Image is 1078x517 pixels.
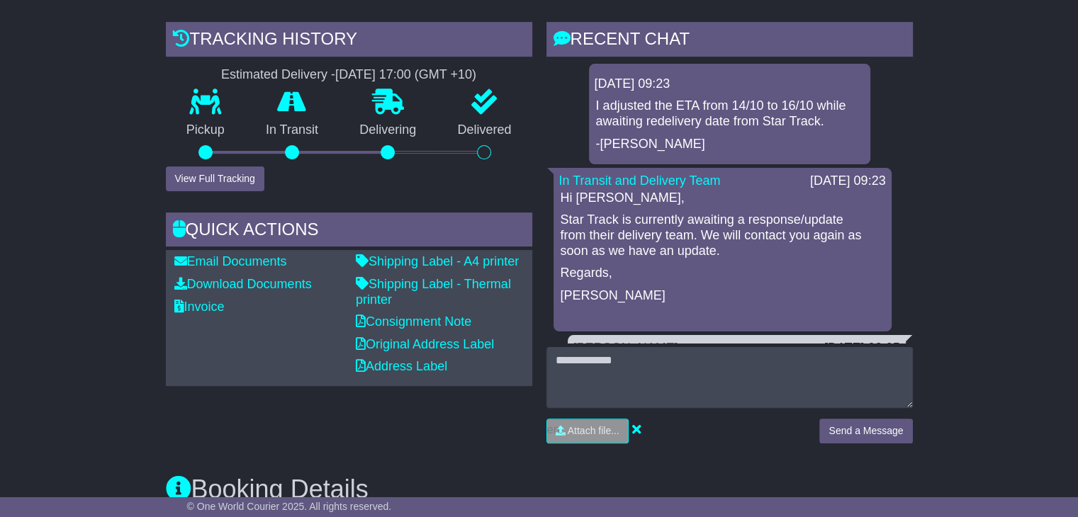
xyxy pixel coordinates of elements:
[174,300,225,314] a: Invoice
[596,98,863,129] p: I adjusted the ETA from 14/10 to 16/10 while awaiting redelivery date from Star Track.
[559,174,721,188] a: In Transit and Delivery Team
[166,212,532,251] div: Quick Actions
[356,277,511,307] a: Shipping Label - Thermal printer
[573,341,678,355] a: [PERSON_NAME]
[561,191,885,206] p: Hi [PERSON_NAME],
[174,277,312,291] a: Download Documents
[595,76,865,92] div: [DATE] 09:23
[187,501,392,512] span: © One World Courier 2025. All rights reserved.
[356,337,494,351] a: Original Address Label
[596,137,863,152] p: -[PERSON_NAME]
[546,22,913,60] div: RECENT CHAT
[166,475,913,504] h3: Booking Details
[356,359,447,373] a: Address Label
[819,419,912,443] button: Send a Message
[166,22,532,60] div: Tracking history
[356,254,519,268] a: Shipping Label - A4 printer
[561,266,885,281] p: Regards,
[166,166,264,191] button: View Full Tracking
[437,123,532,138] p: Delivered
[166,67,532,83] div: Estimated Delivery -
[561,288,885,304] p: [PERSON_NAME]
[824,341,900,356] div: [DATE] 09:05
[339,123,437,138] p: Delivering
[174,254,287,268] a: Email Documents
[245,123,339,138] p: In Transit
[335,67,476,83] div: [DATE] 17:00 (GMT +10)
[810,174,886,189] div: [DATE] 09:23
[356,314,471,329] a: Consignment Note
[166,123,245,138] p: Pickup
[561,212,885,258] p: Star Track is currently awaiting a response/update from their delivery team. We will contact you ...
